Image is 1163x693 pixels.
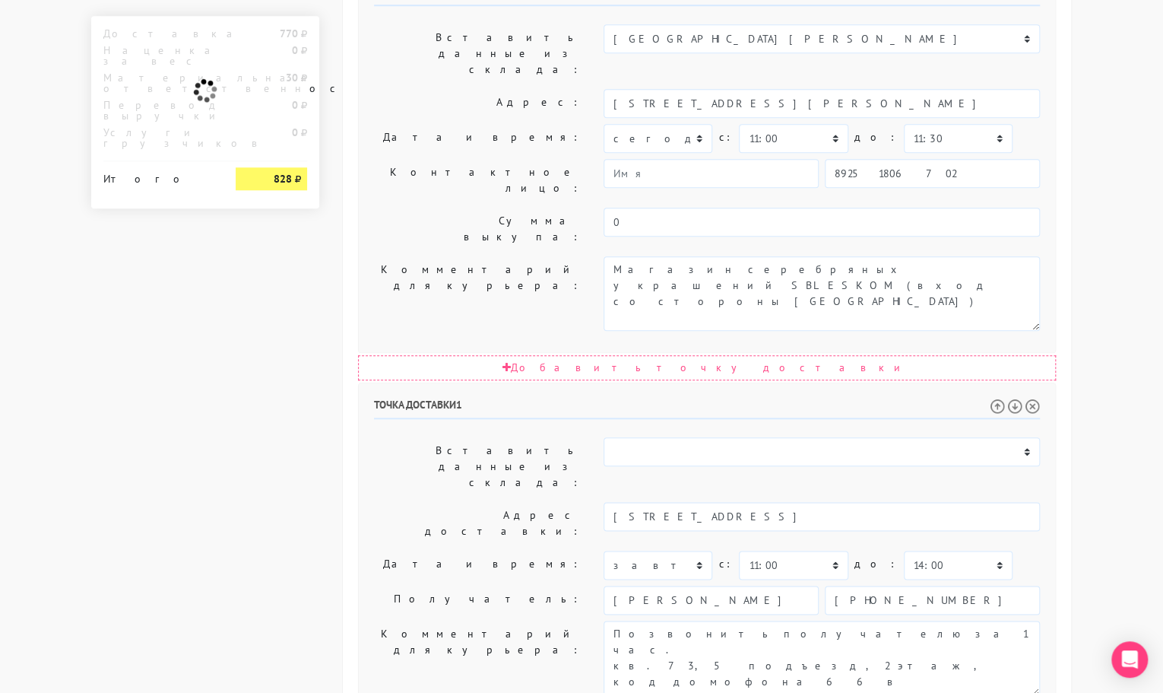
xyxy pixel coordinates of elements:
[854,551,898,577] label: до:
[280,27,298,40] strong: 770
[363,586,592,615] label: Получатель:
[363,24,592,83] label: Вставить данные из склада:
[374,399,1040,419] h6: Точка доставки
[363,124,592,153] label: Дата и время:
[854,124,898,151] label: до:
[92,28,224,39] div: Доставка
[825,159,1040,188] input: Телефон
[1111,641,1148,678] div: Open Intercom Messenger
[363,89,592,118] label: Адрес:
[604,586,819,615] input: Имя
[825,586,1040,615] input: Телефон
[103,167,213,184] div: Итого
[363,208,592,250] label: Сумма выкупа:
[363,159,592,202] label: Контактное лицо:
[718,124,733,151] label: c:
[92,45,224,66] div: Наценка за вес
[363,256,592,331] label: Комментарий для курьера:
[274,172,292,186] strong: 828
[718,551,733,577] label: c:
[363,551,592,580] label: Дата и время:
[363,502,592,545] label: Адрес доставки:
[363,437,592,496] label: Вставить данные из склада:
[92,100,224,121] div: Перевод выручки
[604,159,819,188] input: Имя
[92,127,224,148] div: Услуги грузчиков
[456,398,462,412] span: 1
[192,77,219,104] img: ajax-loader.gif
[92,72,224,94] div: Материальная ответственность
[358,355,1056,380] div: Добавить точку доставки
